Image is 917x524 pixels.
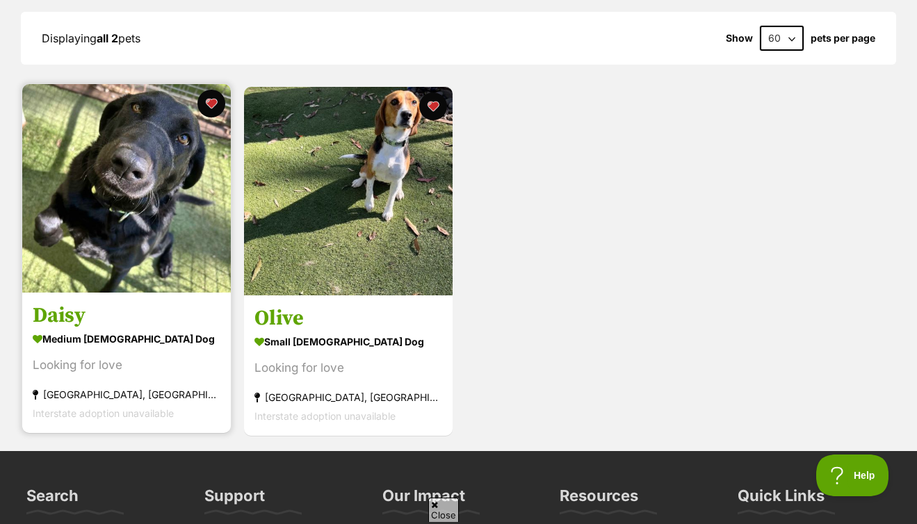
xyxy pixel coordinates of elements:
[254,305,442,331] h3: Olive
[382,486,465,514] h3: Our Impact
[726,33,753,44] span: Show
[204,486,265,514] h3: Support
[42,31,140,45] span: Displaying pets
[33,302,220,329] h3: Daisy
[738,486,825,514] h3: Quick Links
[254,410,396,422] span: Interstate adoption unavailable
[33,385,220,404] div: [GEOGRAPHIC_DATA], [GEOGRAPHIC_DATA]
[197,90,225,117] button: favourite
[97,31,118,45] strong: all 2
[22,292,231,433] a: Daisy medium [DEMOGRAPHIC_DATA] Dog Looking for love [GEOGRAPHIC_DATA], [GEOGRAPHIC_DATA] Interst...
[33,329,220,349] div: medium [DEMOGRAPHIC_DATA] Dog
[22,84,231,293] img: Daisy
[254,359,442,377] div: Looking for love
[811,33,875,44] label: pets per page
[428,498,459,522] span: Close
[244,295,453,436] a: Olive small [DEMOGRAPHIC_DATA] Dog Looking for love [GEOGRAPHIC_DATA], [GEOGRAPHIC_DATA] Intersta...
[33,407,174,419] span: Interstate adoption unavailable
[244,87,453,295] img: Olive
[254,331,442,352] div: small [DEMOGRAPHIC_DATA] Dog
[560,486,638,514] h3: Resources
[816,455,889,496] iframe: Help Scout Beacon - Open
[26,486,79,514] h3: Search
[254,388,442,407] div: [GEOGRAPHIC_DATA], [GEOGRAPHIC_DATA]
[33,356,220,375] div: Looking for love
[419,92,446,120] button: favourite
